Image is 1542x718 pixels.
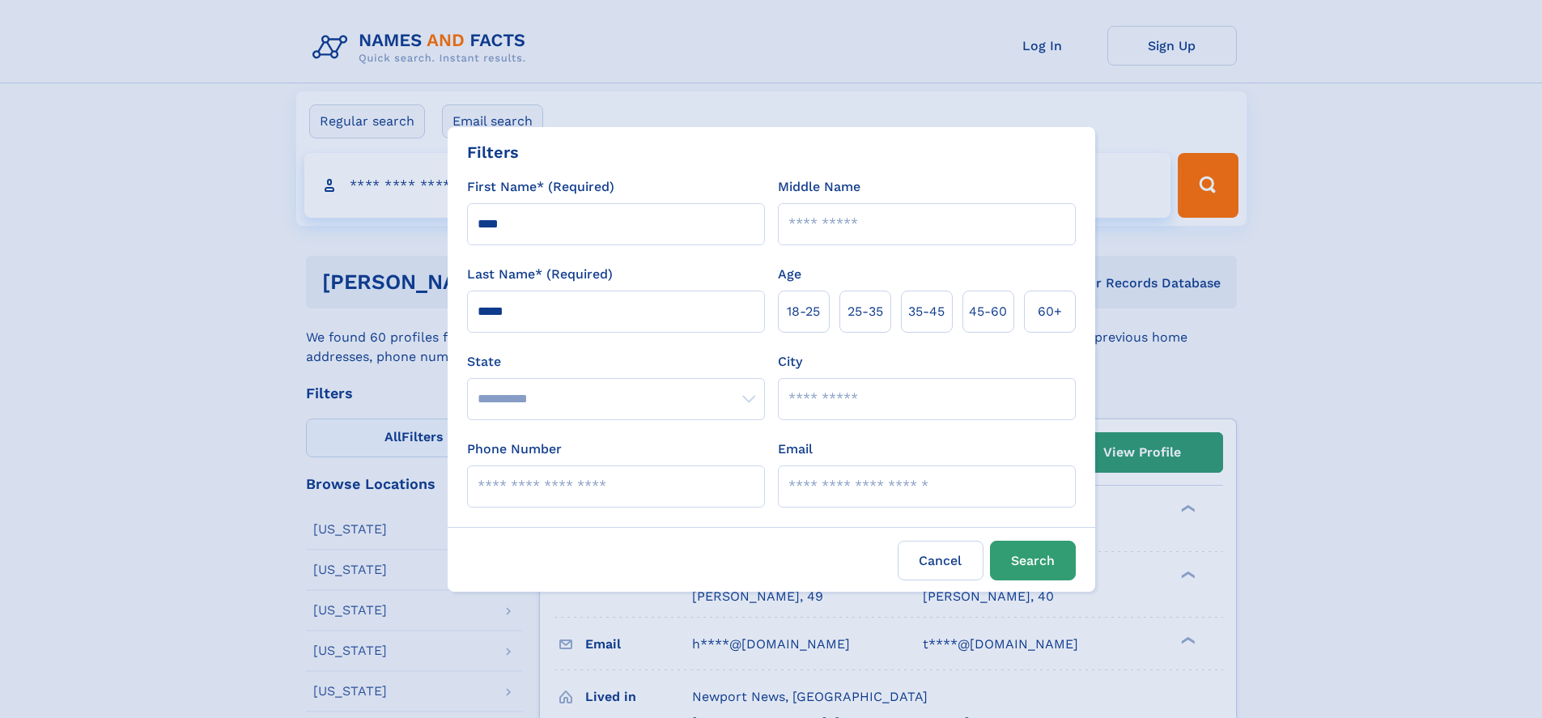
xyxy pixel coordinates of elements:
label: State [467,352,765,372]
div: Filters [467,140,519,164]
label: Age [778,265,801,284]
span: 25‑35 [847,302,883,321]
label: Cancel [898,541,983,580]
label: Email [778,440,813,459]
span: 35‑45 [908,302,945,321]
label: City [778,352,802,372]
label: First Name* (Required) [467,177,614,197]
label: Phone Number [467,440,562,459]
label: Middle Name [778,177,860,197]
span: 60+ [1038,302,1062,321]
span: 45‑60 [969,302,1007,321]
label: Last Name* (Required) [467,265,613,284]
span: 18‑25 [787,302,820,321]
button: Search [990,541,1076,580]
